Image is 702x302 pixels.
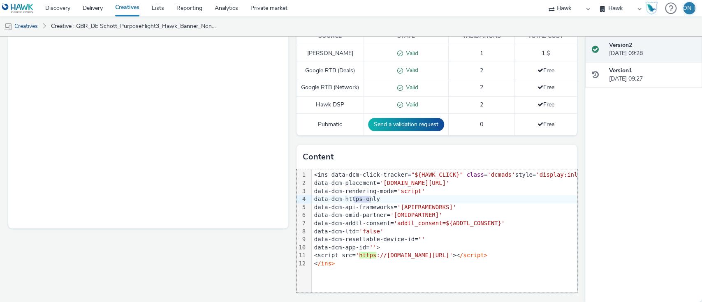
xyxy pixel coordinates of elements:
span: 'script' [397,188,425,194]
div: 7 [297,219,307,228]
div: data-dcm-ltd= [312,228,696,236]
th: Source [297,28,364,45]
strong: Version 1 [609,67,632,74]
span: class [466,171,484,178]
span: '[DOMAIN_NAME][URL]' [380,180,449,186]
th: State [364,28,449,45]
span: /ins> [317,260,335,267]
div: data-dcm-https-only [312,195,696,203]
div: 11 [297,251,307,260]
span: 1 [480,49,483,57]
span: Free [538,120,554,128]
img: undefined Logo [2,3,34,14]
span: Free [538,83,554,91]
td: Google RTB (Network) [297,79,364,97]
div: [DATE] 09:28 [609,41,695,58]
span: '' [369,244,376,251]
th: Total cost [514,28,577,45]
strong: Version 2 [609,41,632,49]
td: Pubmatic [297,113,364,135]
span: ://[DOMAIN_NAME][URL]' [376,252,452,258]
span: '[OMIDPARTNER]' [390,212,442,218]
div: 1 [297,171,307,179]
span: Valid [403,101,418,108]
div: [DATE] 09:27 [609,67,695,83]
span: Free [538,101,554,108]
span: Free [538,67,554,74]
span: Valid [403,66,418,74]
div: data-dcm-omid-partner= [312,211,696,219]
div: 4 [297,195,307,203]
div: 6 [297,211,307,219]
div: <script src= >< [312,251,696,260]
div: 8 [297,228,307,236]
div: data-dcm-placement= [312,179,696,187]
span: 2 [480,83,483,91]
div: 12 [297,260,307,268]
div: <ins data-dcm-click-tracker= = style= [312,171,696,179]
td: Hawk DSP [297,97,364,114]
div: data-dcm-addtl-consent= [312,219,696,228]
span: 'false' [359,228,383,235]
span: 1 $ [542,49,550,57]
th: Validations [449,28,514,45]
span: '[APIFRAMEWORKS]' [397,204,456,210]
span: Valid [403,83,418,91]
span: 'addtl_consent=${ADDTL_CONSENT}' [394,220,505,226]
h3: Content [303,151,334,163]
button: Send a validation request [368,118,444,131]
img: mobile [4,23,12,31]
div: data-dcm-rendering-mode= [312,187,696,196]
span: 'display:inline-block;width:300px;height:50px' [536,171,695,178]
span: ' [356,252,359,258]
a: Creative : GBR_DE Schott_PurposeFlight3_Hawk_Banner_NonExp_Animated_300x50_Bucket2_22/09-31/10_20... [47,16,222,36]
div: data-dcm-api-frameworks= [312,203,696,212]
span: 2 [480,101,483,108]
div: 5 [297,203,307,212]
span: /script> [460,252,487,258]
span: "${HAWK_CLICK}" [411,171,463,178]
span: '' [418,236,425,242]
div: 2 [297,179,307,187]
div: 10 [297,244,307,252]
img: Hawk Academy [645,2,658,15]
span: 0 [480,120,483,128]
span: 'dcmads' [487,171,515,178]
div: 3 [297,187,307,196]
td: Google RTB (Deals) [297,62,364,79]
div: 9 [297,235,307,244]
div: < [312,260,696,268]
span: https [359,252,376,258]
span: Valid [403,49,418,57]
div: data-dcm-app-id= > [312,244,696,252]
div: data-dcm-resettable-device-id= [312,235,696,244]
td: [PERSON_NAME] [297,45,364,62]
a: Hawk Academy [645,2,661,15]
span: 2 [480,67,483,74]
